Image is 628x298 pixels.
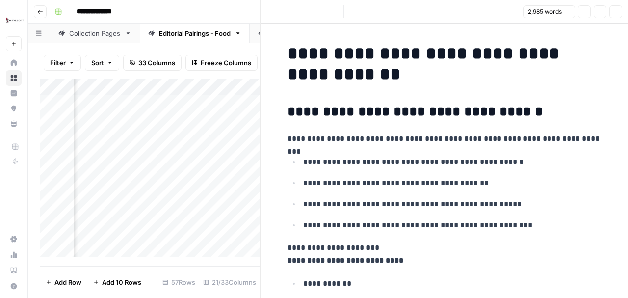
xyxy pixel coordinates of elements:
button: Help + Support [6,278,22,294]
button: Add 10 Rows [87,274,147,290]
span: Freeze Columns [201,58,251,68]
button: Freeze Columns [185,55,258,71]
a: Your Data [6,116,22,132]
img: Wine Logo [6,11,24,29]
button: Filter [44,55,81,71]
a: Collection Pages [50,24,140,43]
a: Insights [6,85,22,101]
button: Workspace: Wine [6,8,22,32]
span: Filter [50,58,66,68]
span: Add 10 Rows [102,277,141,287]
button: Add Row [40,274,87,290]
a: Editorial - Luxury [250,24,340,43]
a: Learning Hub [6,263,22,278]
a: Home [6,55,22,71]
a: Opportunities [6,101,22,116]
button: 2,985 words [523,5,575,18]
button: Sort [85,55,119,71]
a: Editorial Pairings - Food [140,24,250,43]
span: 2,985 words [528,7,562,16]
span: Add Row [54,277,81,287]
a: Settings [6,231,22,247]
a: Browse [6,70,22,86]
div: 57 Rows [158,274,199,290]
div: 21/33 Columns [199,274,260,290]
span: 33 Columns [138,58,175,68]
div: Collection Pages [69,28,121,38]
div: Editorial Pairings - Food [159,28,231,38]
span: Sort [91,58,104,68]
a: Usage [6,247,22,263]
button: 33 Columns [123,55,182,71]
